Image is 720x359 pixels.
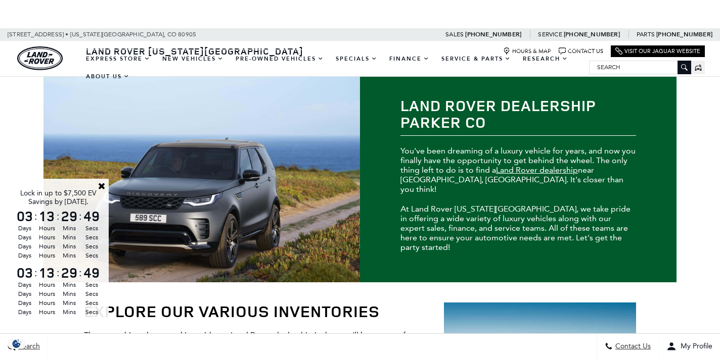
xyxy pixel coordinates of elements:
span: CO [167,28,176,41]
img: Opt-Out Icon [5,338,28,349]
span: Secs [82,242,101,251]
span: Parts [637,31,655,38]
span: Secs [82,233,101,242]
span: : [79,209,82,224]
span: 29 [60,266,79,280]
span: Days [15,233,34,242]
span: : [57,265,60,280]
button: Open user profile menu [659,334,720,359]
span: Hours [37,251,57,260]
span: Secs [82,307,101,317]
span: Hours [37,280,57,289]
span: [US_STATE][GEOGRAPHIC_DATA], [70,28,166,41]
span: Hours [37,289,57,298]
span: Hours [37,298,57,307]
a: [STREET_ADDRESS] • [US_STATE][GEOGRAPHIC_DATA], CO 80905 [8,31,196,38]
input: Search [590,61,691,73]
span: 13 [37,209,57,223]
span: Hours [37,224,57,233]
span: Mins [60,251,79,260]
span: Secs [82,251,101,260]
span: Mins [60,307,79,317]
span: : [57,209,60,224]
span: Days [15,280,34,289]
strong: Explore Our Various Inventories [84,300,380,322]
a: [PHONE_NUMBER] [564,30,620,38]
img: Land Rover Dealership Parker CO [43,77,360,282]
img: Land Rover [17,46,63,70]
span: Mins [60,289,79,298]
a: Land Rover [US_STATE][GEOGRAPHIC_DATA] [80,45,309,57]
span: Secs [82,289,101,298]
a: Visit Our Jaguar Website [615,47,700,55]
a: Close [97,181,106,190]
span: Mins [60,233,79,242]
a: Pre-Owned Vehicles [230,50,330,68]
span: 49 [82,266,101,280]
span: Hours [37,242,57,251]
span: 29 [60,209,79,223]
a: Contact Us [559,47,603,55]
span: Lock in up to $7,500 EV Savings by [DATE]. [20,189,97,206]
p: The great thing about working with our Land Rover dealership is that you'll have tons of options ... [84,330,636,359]
span: Hours [37,233,57,242]
strong: Land Rover Dealership Parker CO [400,95,596,132]
span: Days [15,298,34,307]
span: 03 [15,266,34,280]
span: Hours [37,307,57,317]
span: 13 [37,266,57,280]
span: Mins [60,242,79,251]
a: [PHONE_NUMBER] [656,30,712,38]
a: New Vehicles [156,50,230,68]
span: Days [15,307,34,317]
span: Days [15,242,34,251]
span: Mins [60,298,79,307]
p: You've been dreaming of a luxury vehicle for years, and now you finally have the opportunity to g... [400,146,636,194]
p: At Land Rover [US_STATE][GEOGRAPHIC_DATA], we take pride in offering a wide variety of luxury veh... [400,204,636,252]
span: 03 [15,209,34,223]
span: Days [15,224,34,233]
span: Days [15,251,34,260]
span: Secs [82,224,101,233]
span: Days [15,289,34,298]
span: Land Rover [US_STATE][GEOGRAPHIC_DATA] [86,45,303,57]
a: About Us [80,68,136,85]
a: Finance [383,50,435,68]
a: land-rover [17,46,63,70]
a: Hours & Map [503,47,551,55]
span: : [34,209,37,224]
section: Click to Open Cookie Consent Modal [5,338,28,349]
a: Research [517,50,574,68]
span: [STREET_ADDRESS] • [8,28,69,41]
span: 80905 [178,28,196,41]
span: Secs [82,298,101,307]
nav: Main Navigation [80,50,589,85]
span: Mins [60,280,79,289]
a: Land Rover dealership [496,165,578,175]
span: : [34,265,37,280]
span: Secs [82,280,101,289]
span: My Profile [677,342,712,351]
span: 49 [82,209,101,223]
a: Specials [330,50,383,68]
span: Contact Us [613,342,651,351]
a: Service & Parts [435,50,517,68]
a: EXPRESS STORE [80,50,156,68]
span: Mins [60,224,79,233]
span: : [79,265,82,280]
